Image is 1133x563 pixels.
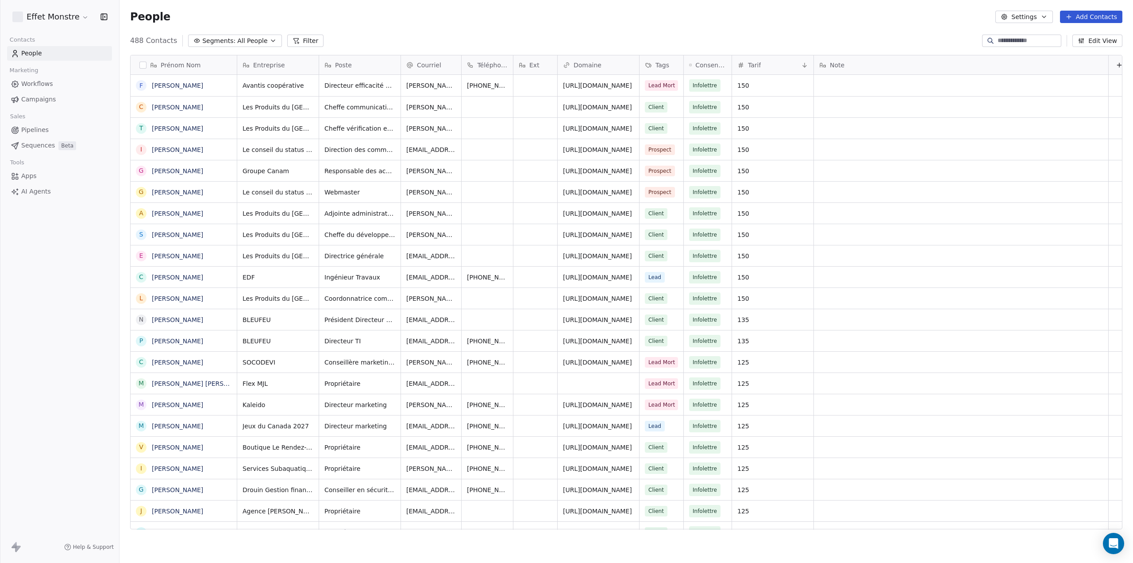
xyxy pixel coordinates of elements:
span: People [130,10,170,23]
span: Téléphone [477,61,508,70]
span: Cheffe communications et marketing [324,103,395,112]
div: J [140,506,142,516]
span: Infolettre [693,230,717,239]
span: Les Produits du [GEOGRAPHIC_DATA] [243,230,313,239]
span: Kaleido [243,400,313,409]
span: Conseiller en sécurité financière [324,485,395,494]
span: Ext [529,61,540,70]
span: Groupe Canam [243,167,313,175]
div: E [139,251,143,260]
a: [URL][DOMAIN_NAME] [563,401,632,408]
button: Filter [287,35,324,47]
a: People [7,46,112,61]
span: Lead [645,421,665,431]
span: Propriétaire [324,379,395,388]
span: [PHONE_NUMBER] [467,358,508,367]
span: Courriel [417,61,441,70]
a: [PERSON_NAME] [152,359,203,366]
span: 150 [737,209,808,218]
div: V [139,443,143,452]
span: [EMAIL_ADDRESS][DOMAIN_NAME] [406,507,456,516]
a: [PERSON_NAME] [152,104,203,111]
span: Pipelines [21,125,49,135]
span: Prénom Nom [161,61,200,70]
button: Edit View [1072,35,1122,47]
span: [EMAIL_ADDRESS][DOMAIN_NAME] [406,528,456,537]
span: Propriétaire [324,464,395,473]
span: [PHONE_NUMBER] [467,422,508,431]
div: J [140,528,142,537]
span: Avantis coopérative [243,81,313,90]
span: 150 [737,230,808,239]
span: Client [645,463,667,474]
a: [URL][DOMAIN_NAME] [563,167,632,175]
span: Infolettre [693,422,717,431]
a: [URL][DOMAIN_NAME] [563,444,632,451]
div: Poste [319,55,401,74]
span: EDF [243,273,313,282]
span: Help & Support [73,544,114,551]
div: N [139,315,143,324]
span: Client [645,229,667,240]
span: Infolettre [693,167,717,175]
a: [URL][DOMAIN_NAME] [563,508,632,515]
div: G [139,187,144,197]
span: People [21,49,42,58]
div: Consentement marketing [684,55,732,74]
span: Les Produits du [GEOGRAPHIC_DATA] [243,294,313,303]
span: Flex MJL [243,379,313,388]
div: S [139,230,143,239]
span: 150 [737,145,808,154]
span: Poste [335,61,352,70]
span: [PERSON_NAME][EMAIL_ADDRESS][DOMAIN_NAME] [406,230,456,239]
span: All People [237,36,267,46]
span: 135 [737,315,808,324]
span: Propriétaire [324,443,395,452]
span: [EMAIL_ADDRESS][DOMAIN_NAME] [406,315,456,324]
a: [PERSON_NAME] [152,210,203,217]
a: [URL][DOMAIN_NAME] [563,359,632,366]
span: Consentement marketing [695,61,726,70]
span: Sales [6,110,29,123]
div: C [139,272,143,282]
span: Infolettre [693,315,717,324]
span: 150 [737,103,808,112]
span: Infolettre [693,485,717,494]
span: Entreprise [253,61,285,70]
span: Intact Renovation [243,528,313,537]
span: 150 [737,81,808,90]
a: [PERSON_NAME] [152,82,203,89]
div: I [140,145,142,154]
div: C [139,357,143,367]
span: Lead Mort [645,378,678,389]
div: L [139,294,143,303]
span: Infolettre [693,124,717,133]
span: Marketing [6,64,42,77]
span: [PERSON_NAME][EMAIL_ADDRESS][PERSON_NAME][DOMAIN_NAME] [406,400,456,409]
span: Conseillère marketing numérique [324,358,395,367]
span: Cheffe du développement des affaires et partenariats [324,230,395,239]
span: Lead Mort [645,357,678,368]
div: I [140,464,142,473]
a: [URL][DOMAIN_NAME] [563,210,632,217]
span: Directeur efficacité opérationnelle [324,81,395,90]
span: Client [645,315,667,325]
span: Les Produits du [GEOGRAPHIC_DATA] [243,124,313,133]
span: Adjointe administrative [324,209,395,218]
span: Propriétaire [324,528,395,537]
a: [PERSON_NAME] [152,508,203,515]
span: Client [645,485,667,495]
span: 135 [737,337,808,346]
div: Note [814,55,1108,74]
a: AI Agents [7,184,112,199]
span: Tools [6,156,28,169]
span: Webmaster [324,188,395,197]
div: T [139,124,143,133]
div: G [139,485,144,494]
div: M [139,400,144,409]
span: Prospect [645,166,675,176]
a: [PERSON_NAME] [152,338,203,345]
span: 125 [737,485,808,494]
span: [PHONE_NUMBER] [467,443,508,452]
a: Workflows [7,77,112,91]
